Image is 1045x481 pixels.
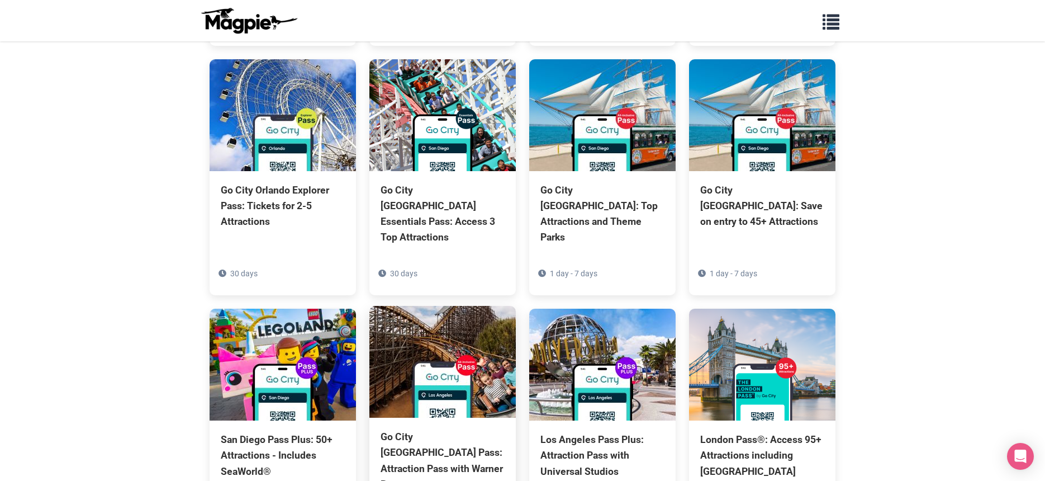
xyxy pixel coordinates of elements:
[550,269,597,278] span: 1 day - 7 days
[700,182,824,229] div: Go City [GEOGRAPHIC_DATA]: Save on entry to 45+ Attractions
[381,182,505,246] div: Go City [GEOGRAPHIC_DATA] Essentials Pass: Access 3 Top Attractions
[390,269,417,278] span: 30 days
[540,182,664,246] div: Go City [GEOGRAPHIC_DATA]: Top Attractions and Theme Parks
[369,59,516,296] a: Go City [GEOGRAPHIC_DATA] Essentials Pass: Access 3 Top Attractions 30 days
[369,59,516,171] img: Go City San Diego Essentials Pass: Access 3 Top Attractions
[1007,443,1034,470] div: Open Intercom Messenger
[689,59,835,280] a: Go City [GEOGRAPHIC_DATA]: Save on entry to 45+ Attractions 1 day - 7 days
[700,432,824,479] div: London Pass®: Access 95+ Attractions including [GEOGRAPHIC_DATA]
[710,269,757,278] span: 1 day - 7 days
[369,306,516,418] img: Go City Los Angeles Pass: Attraction Pass with Warner Bros.
[540,432,664,479] div: Los Angeles Pass Plus: Attraction Pass with Universal Studios
[210,59,356,171] img: Go City Orlando Explorer Pass: Tickets for 2-5 Attractions
[529,59,676,296] a: Go City [GEOGRAPHIC_DATA]: Top Attractions and Theme Parks 1 day - 7 days
[689,59,835,171] img: Go City San Diego Pass: Save on entry to 45+ Attractions
[198,7,299,34] img: logo-ab69f6fb50320c5b225c76a69d11143b.png
[230,269,258,278] span: 30 days
[529,59,676,171] img: Go City San Diego Pass: Top Attractions and Theme Parks
[210,309,356,421] img: San Diego Pass Plus: 50+ Attractions - Includes SeaWorld®
[529,309,676,421] img: Los Angeles Pass Plus: Attraction Pass with Universal Studios
[689,309,835,421] img: London Pass®: Access 95+ Attractions including Tower Bridge
[221,182,345,229] div: Go City Orlando Explorer Pass: Tickets for 2-5 Attractions
[221,432,345,479] div: San Diego Pass Plus: 50+ Attractions - Includes SeaWorld®
[210,59,356,280] a: Go City Orlando Explorer Pass: Tickets for 2-5 Attractions 30 days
